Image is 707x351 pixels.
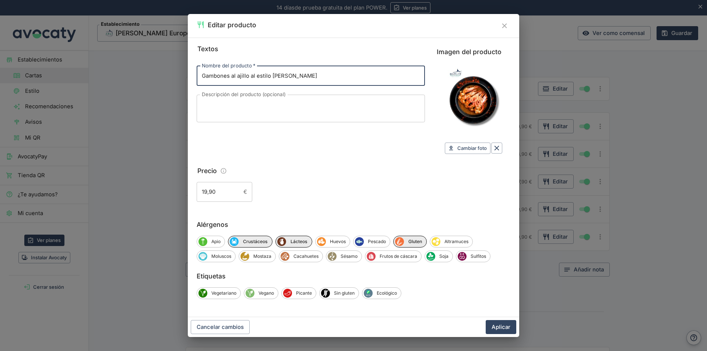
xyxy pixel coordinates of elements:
[197,44,219,54] legend: Textos
[197,182,240,202] input: Precio
[430,236,473,248] div: AltramucesAltramuces
[208,20,256,30] h2: Editar producto
[467,253,490,260] span: Sulfitos
[279,250,323,262] div: CacahuetesCacahuetes
[326,238,350,245] span: Huevos
[364,238,390,245] span: Pescado
[202,91,286,98] label: Descripción del producto (opcional)
[328,252,337,261] span: Sésamo
[249,253,275,260] span: Mostaza
[330,290,359,296] span: Sin gluten
[425,250,453,262] div: SojaSoja
[456,250,490,262] div: SulfitosSulfitos
[337,253,362,260] span: Sésamo
[197,220,510,230] label: Alérgenos
[373,290,401,296] span: Ecológico
[445,143,490,154] button: Cambiar foto
[435,253,453,260] span: Soja
[202,62,255,69] label: Nombre del producto
[197,236,225,248] div: ApioApio
[395,237,404,246] span: Gluten
[355,237,364,246] span: Pescado
[228,236,272,248] div: CrustáceosCrustáceos
[319,287,359,299] div: Sin glutenSin gluten
[437,47,510,57] label: Imagen del producto
[315,236,350,248] div: HuevosHuevos
[254,290,278,296] span: Vegano
[486,320,516,334] button: Aplicar
[286,238,312,245] span: Lácteos
[207,253,235,260] span: Moluscos
[207,290,240,296] span: Vegetariano
[499,20,510,32] button: Cerrar
[207,238,225,245] span: Apio
[432,237,440,246] span: Altramuces
[230,237,239,246] span: Crustáceos
[321,289,330,298] span: Sin gluten
[364,289,373,298] span: Ecológico
[281,287,316,299] div: PicantePicante
[239,250,276,262] div: MostazaMostaza
[491,143,502,154] button: Borrar
[426,252,435,261] span: Soja
[292,290,316,296] span: Picante
[376,253,421,260] span: Frutos de cáscara
[404,238,426,245] span: Gluten
[191,320,250,334] button: Cancelar cambios
[362,287,401,299] div: EcológicoEcológico
[198,252,207,261] span: Moluscos
[197,250,236,262] div: MoluscosMoluscos
[197,287,241,299] div: VegetarianoVegetariano
[277,237,286,246] span: Lácteos
[239,238,272,245] span: Crustáceos
[367,252,376,261] span: Frutos de cáscara
[289,253,323,260] span: Cacahuetes
[281,252,289,261] span: Cacahuetes
[218,166,229,176] button: Información sobre edición de precios
[317,237,326,246] span: Huevos
[246,289,254,298] span: Vegano
[240,252,249,261] span: Mostaza
[197,166,218,176] legend: Precio
[353,236,390,248] div: PescadoPescado
[198,237,207,246] span: Apio
[393,236,427,248] div: GlutenGluten
[457,144,487,152] span: Cambiar foto
[365,250,422,262] div: Frutos de cáscaraFrutos de cáscara
[275,236,312,248] div: LácteosLácteos
[326,250,362,262] div: SésamoSésamo
[440,238,472,245] span: Altramuces
[458,252,467,261] span: Sulfitos
[198,289,207,298] span: Vegetariano
[244,287,278,299] div: VeganoVegano
[197,271,510,281] label: Etiquetas
[283,289,292,298] span: Picante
